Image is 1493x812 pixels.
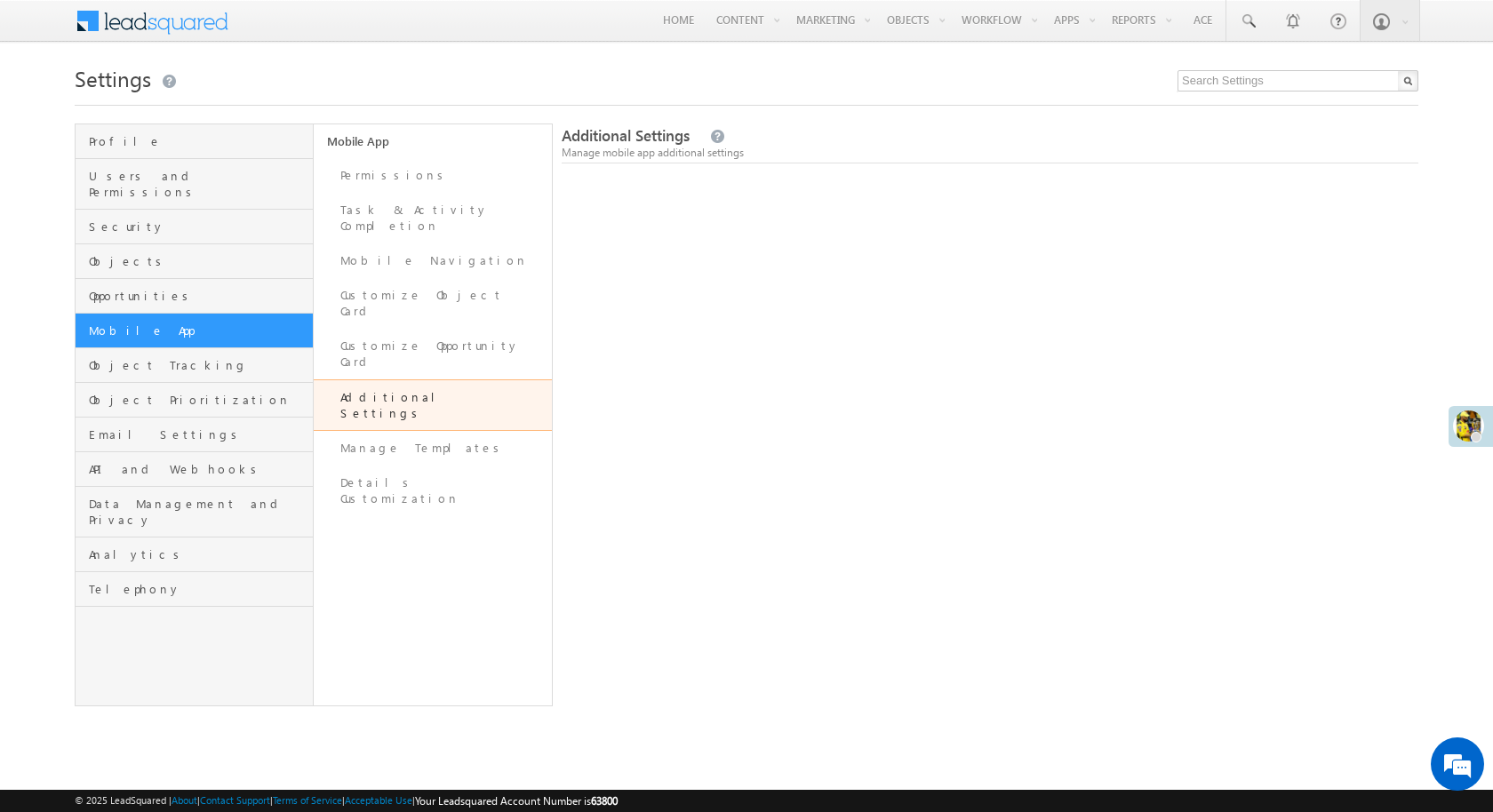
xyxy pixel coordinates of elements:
span: Data Management and Privacy [89,496,308,528]
a: Objects [76,244,313,279]
span: Your Leadsquared Account Number is [415,794,618,808]
span: Objects [89,253,308,269]
a: Opportunities [76,279,313,314]
span: Mobile App [89,322,308,338]
a: Profile [76,124,313,159]
span: 63800 [591,794,618,808]
a: Email Settings [76,418,313,452]
a: Acceptable Use [345,794,412,806]
a: Mobile App [314,124,552,158]
span: API and Webhooks [89,461,308,477]
a: Security [76,210,313,244]
span: Opportunities [89,288,308,304]
a: Details Customization [314,466,552,516]
span: Additional Settings [562,125,690,146]
a: Manage Templates [314,431,552,466]
a: Contact Support [200,794,270,806]
a: Object Tracking [76,348,313,383]
a: Task & Activity Completion [314,193,552,243]
a: Mobile App [76,314,313,348]
span: Object Prioritization [89,392,308,408]
span: Telephony [89,581,308,597]
a: API and Webhooks [76,452,313,487]
a: Permissions [314,158,552,193]
a: Data Management and Privacy [76,487,313,537]
a: Terms of Service [273,794,342,806]
a: Customize Object Card [314,278,552,329]
span: Settings [75,64,151,92]
input: Search Settings [1178,70,1418,92]
a: Customize Opportunity Card [314,329,552,379]
span: Users and Permissions [89,168,308,200]
span: Object Tracking [89,357,308,373]
a: Additional Settings [314,379,552,431]
span: © 2025 LeadSquared | | | | | [75,792,618,809]
span: Email Settings [89,426,308,442]
span: Security [89,219,308,235]
span: Profile [89,133,308,149]
a: Mobile Navigation [314,243,552,278]
a: About [172,794,197,806]
a: Users and Permissions [76,159,313,210]
a: Analytics [76,537,313,572]
div: Manage mobile app additional settings [562,145,1418,161]
a: Object Prioritization [76,383,313,418]
a: Telephony [76,572,313,607]
span: Analytics [89,546,308,562]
